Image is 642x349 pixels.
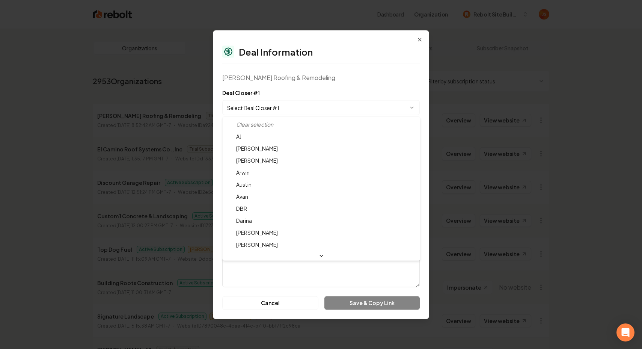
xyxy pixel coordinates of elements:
[236,193,248,200] span: Avan
[236,241,278,248] span: [PERSON_NAME]
[236,157,278,164] span: [PERSON_NAME]
[236,217,252,224] span: Darina
[236,205,247,212] span: DBR
[236,133,241,140] span: AJ
[236,169,250,176] span: Arwin
[236,181,252,188] span: Austin
[236,121,273,128] span: Clear selection
[236,229,278,236] span: [PERSON_NAME]
[236,145,278,152] span: [PERSON_NAME]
